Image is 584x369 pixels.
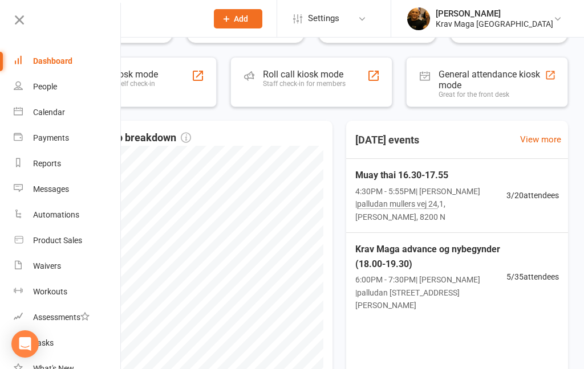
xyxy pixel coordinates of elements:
span: Add [234,14,248,23]
div: Product Sales [33,236,82,245]
div: Messages [33,184,69,194]
div: Open Intercom Messenger [11,330,39,358]
div: Tasks [33,338,54,347]
img: thumb_image1537003722.png [407,7,430,30]
div: Automations [33,210,79,219]
div: Krav Maga [GEOGRAPHIC_DATA] [436,19,553,29]
a: Dashboard [14,48,121,74]
div: Reports [33,159,61,168]
div: People [33,82,57,91]
span: Muay thai 16.30-17.55 [355,168,506,183]
span: 5 / 35 attendees [506,270,559,283]
span: 6:00PM - 7:30PM | [PERSON_NAME] | palludan [STREET_ADDRESS][PERSON_NAME] [355,273,506,311]
span: 3 / 20 attendees [506,189,559,202]
a: People [14,74,121,100]
span: Krav Maga advance og nybegynder (18.00-19.30) [355,242,506,271]
a: Tasks [14,330,121,356]
span: Settings [308,6,339,31]
div: Workouts [33,287,67,296]
span: 4:30PM - 5:55PM | [PERSON_NAME] | ,1,[PERSON_NAME], 8200 N [355,185,506,223]
a: Payments [14,125,121,151]
div: Payments [33,133,69,142]
div: Assessments [33,313,90,322]
div: Dashboard [33,56,72,65]
div: Staff check-in for members [263,80,346,88]
div: Waivers [33,261,61,270]
a: Messages [14,177,121,202]
span: Membership breakdown [64,130,191,146]
a: Assessments [14,305,121,330]
div: General attendance kiosk mode [439,69,545,91]
button: Add [214,9,262,28]
div: Class kiosk mode [87,69,158,80]
h3: [DATE] events [346,130,428,150]
a: Reports [14,151,121,177]
div: Calendar [33,108,65,117]
div: Great for the front desk [439,91,545,99]
div: Members self check-in [87,80,158,88]
a: View more [520,133,561,146]
a: Waivers [14,253,121,279]
a: Automations [14,202,121,228]
div: Roll call kiosk mode [263,69,346,80]
a: Calendar [14,100,121,125]
input: Search... [67,11,199,27]
a: Workouts [14,279,121,305]
div: [PERSON_NAME] [436,9,553,19]
a: Product Sales [14,228,121,253]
